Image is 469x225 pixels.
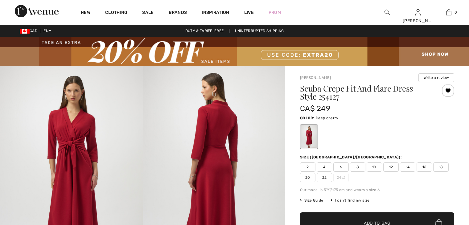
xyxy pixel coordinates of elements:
[403,18,433,24] div: [PERSON_NAME]
[300,116,315,120] span: Color:
[317,173,332,182] span: 22
[385,9,390,16] img: search the website
[415,9,421,16] img: My Info
[300,187,454,193] div: Our model is 5'9"/175 cm and wears a size 6.
[446,9,451,16] img: My Bag
[418,73,454,82] button: Write a review
[300,84,429,100] h1: Scuba Crepe Fit And Flare Dress Style 254127
[300,76,331,80] a: [PERSON_NAME]
[316,116,338,120] span: Deep cherry
[350,162,365,172] span: 8
[333,173,349,182] span: 24
[333,162,349,172] span: 6
[169,10,187,16] a: Brands
[20,29,40,33] span: CAD
[383,162,399,172] span: 12
[81,10,90,16] a: New
[331,198,369,203] div: I can't find my size
[300,154,403,160] div: Size ([GEOGRAPHIC_DATA]/[GEOGRAPHIC_DATA]):
[15,5,59,17] img: 1ère Avenue
[244,9,254,16] a: Live
[202,10,229,16] span: Inspiration
[300,104,330,113] span: CA$ 249
[455,10,457,15] span: 0
[415,9,421,15] a: Sign In
[417,162,432,172] span: 16
[105,10,127,16] a: Clothing
[301,125,317,148] div: Deep cherry
[434,9,464,16] a: 0
[300,162,315,172] span: 2
[269,9,281,16] a: Prom
[342,176,345,179] img: ring-m.svg
[20,29,30,34] img: Canadian Dollar
[142,10,154,16] a: Sale
[43,29,51,33] span: EN
[300,198,323,203] span: Size Guide
[433,162,449,172] span: 18
[300,173,315,182] span: 20
[430,179,463,194] iframe: Opens a widget where you can chat to one of our agents
[400,162,415,172] span: 14
[317,162,332,172] span: 4
[367,162,382,172] span: 10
